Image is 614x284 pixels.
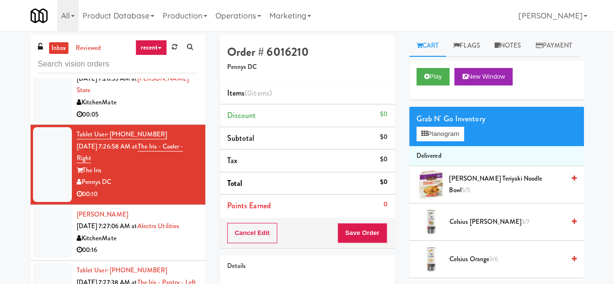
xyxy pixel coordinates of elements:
div: Pennys DC [77,176,198,188]
div: The Iris [77,165,198,177]
span: Subtotal [227,133,255,144]
span: Celsius [PERSON_NAME] [449,216,564,228]
span: [PERSON_NAME] Teriyaki Noodle Bowl [449,173,564,197]
li: Tablet User· [PHONE_NUMBER][DATE] 7:26:58 AM atThe Iris - Cooler - RightThe IrisPennys DC00:10 [31,125,205,205]
a: recent [135,40,167,55]
ng-pluralize: items [252,87,269,99]
a: [PERSON_NAME] [77,210,128,219]
span: 5/5 [462,185,470,195]
div: KitchenMate [77,233,198,245]
a: reviewed [73,42,103,54]
span: · [PHONE_NUMBER] [107,266,167,275]
li: Delivered [409,146,584,167]
a: inbox [49,42,69,54]
div: $0 [380,176,387,188]
span: [DATE] 7:26:55 AM at [77,74,137,83]
a: Flags [446,35,487,57]
div: 00:16 [77,244,198,256]
span: (0 ) [245,87,272,99]
div: [PERSON_NAME] Teriyaki Noodle Bowl5/5 [445,173,576,197]
span: 3/6 [489,254,498,264]
div: Grab N' Go Inventory [416,112,577,126]
img: Micromart [31,7,48,24]
span: 3/7 [521,217,530,226]
span: Items [227,87,272,99]
button: New Window [454,68,513,85]
div: Celsius [PERSON_NAME]3/7 [446,216,577,228]
button: Play [416,68,450,85]
h5: Pennys DC [227,64,387,71]
span: · [PHONE_NUMBER] [107,130,167,139]
a: Payment [528,35,580,57]
button: Save Order [337,223,387,243]
div: Details [227,260,387,272]
li: [PERSON_NAME][DATE] 7:27:06 AM atAlectra UtilitiesKitchenMate00:16 [31,205,205,261]
a: Alectra Utilities [137,221,180,231]
span: Tax [227,155,237,166]
li: [DEMOGRAPHIC_DATA][PERSON_NAME][DATE] 7:26:55 AM at[PERSON_NAME] StoreKitchenMate00:05 [31,45,205,125]
h4: Order # 6016210 [227,46,387,58]
button: Cancel Edit [227,223,278,243]
div: 0 [383,199,387,211]
div: 00:05 [77,109,198,121]
button: Planogram [416,127,464,141]
span: Total [227,178,243,189]
div: $0 [380,153,387,166]
a: Tablet User· [PHONE_NUMBER] [77,130,167,139]
input: Search vision orders [38,55,198,73]
div: $0 [380,108,387,120]
div: Celsius Orange3/6 [446,253,577,266]
span: Points Earned [227,200,271,211]
div: KitchenMate [77,97,198,109]
span: [DATE] 7:26:58 AM at [77,142,138,151]
span: Celsius Orange [449,253,564,266]
span: [DATE] 7:27:06 AM at [77,221,137,231]
div: 00:10 [77,188,198,200]
span: Discount [227,110,256,121]
div: $0 [380,131,387,143]
a: Tablet User· [PHONE_NUMBER] [77,266,167,275]
a: Cart [409,35,447,57]
a: Notes [487,35,529,57]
